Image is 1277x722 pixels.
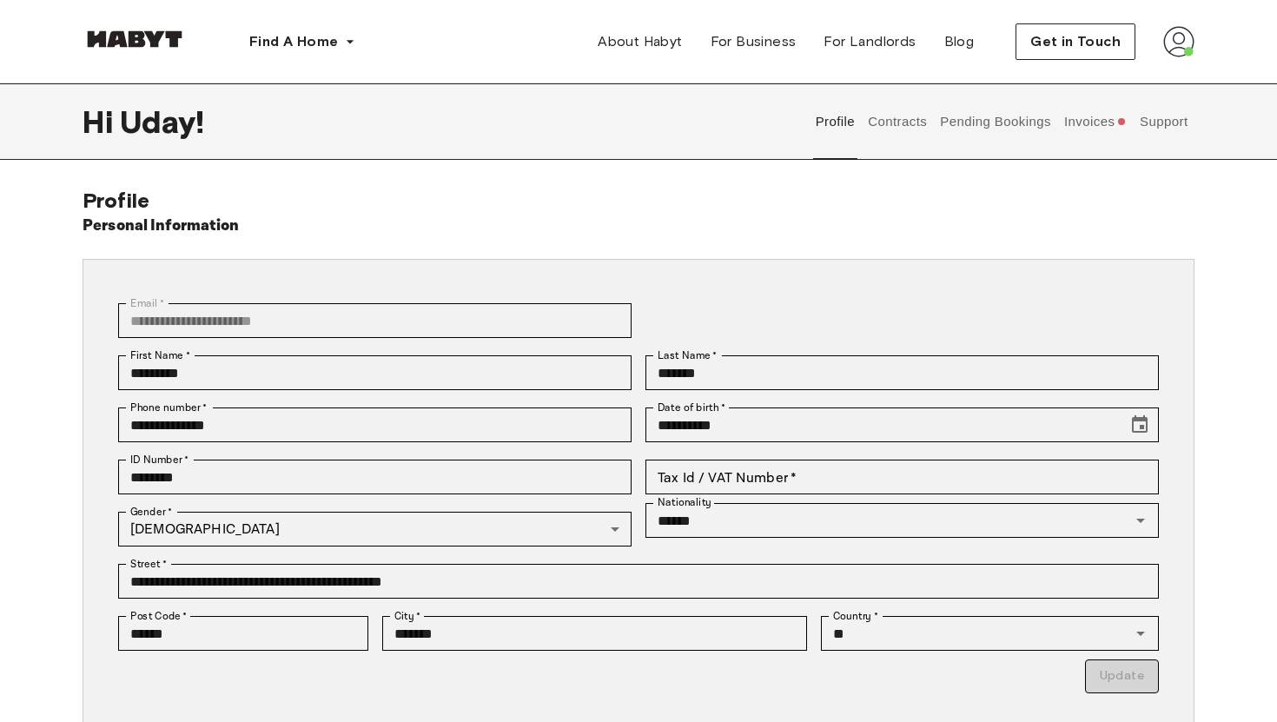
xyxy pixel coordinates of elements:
[394,608,421,624] label: City
[930,24,989,59] a: Blog
[130,504,172,520] label: Gender
[120,103,204,140] span: Uday !
[584,24,696,59] a: About Habyt
[1128,621,1153,646] button: Open
[1137,83,1190,160] button: Support
[711,31,797,52] span: For Business
[866,83,930,160] button: Contracts
[118,303,632,338] div: You can't change your email address at the moment. Please reach out to customer support in case y...
[1030,31,1121,52] span: Get in Touch
[83,188,149,213] span: Profile
[658,495,711,510] label: Nationality
[83,103,120,140] span: Hi
[1163,26,1194,57] img: avatar
[1128,508,1153,533] button: Open
[658,348,718,363] label: Last Name
[697,24,811,59] a: For Business
[118,512,632,546] div: [DEMOGRAPHIC_DATA]
[810,24,930,59] a: For Landlords
[83,214,240,238] h6: Personal Information
[938,83,1054,160] button: Pending Bookings
[130,400,208,415] label: Phone number
[249,31,338,52] span: Find A Home
[130,608,188,624] label: Post Code
[130,295,164,311] label: Email
[130,452,189,467] label: ID Number
[813,83,857,160] button: Profile
[658,400,725,415] label: Date of birth
[130,556,167,572] label: Street
[944,31,975,52] span: Blog
[1122,407,1157,442] button: Choose date, selected date is May 3, 2002
[83,30,187,48] img: Habyt
[1062,83,1128,160] button: Invoices
[1016,23,1135,60] button: Get in Touch
[130,348,190,363] label: First Name
[809,83,1194,160] div: user profile tabs
[833,608,878,624] label: Country
[235,24,369,59] button: Find A Home
[598,31,682,52] span: About Habyt
[824,31,916,52] span: For Landlords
